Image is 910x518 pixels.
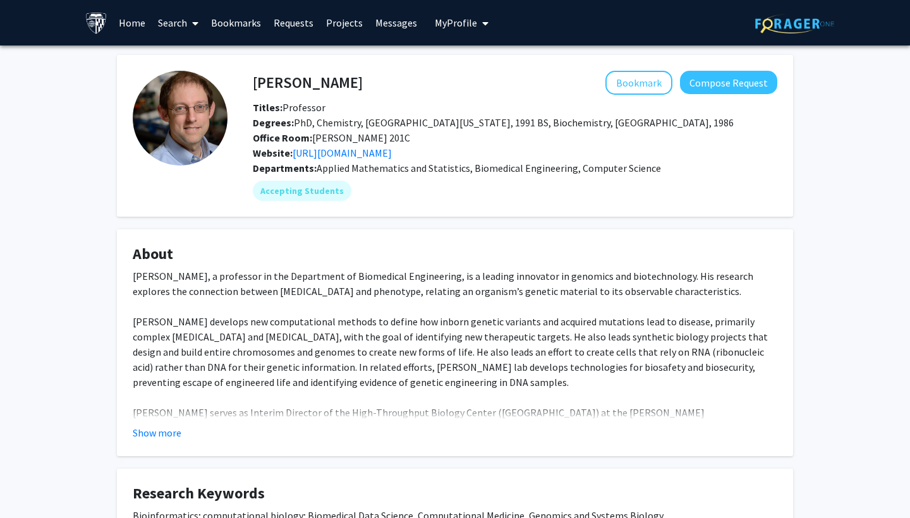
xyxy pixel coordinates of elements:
button: Compose Request to Joel Bader [680,71,777,94]
b: Website: [253,147,293,159]
img: Profile Picture [133,71,227,166]
b: Titles: [253,101,282,114]
a: Messages [369,1,423,45]
a: Projects [320,1,369,45]
h4: [PERSON_NAME] [253,71,363,94]
a: Opens in a new tab [293,147,392,159]
img: Johns Hopkins University Logo [85,12,107,34]
mat-chip: Accepting Students [253,181,351,201]
img: ForagerOne Logo [755,14,834,33]
h4: Research Keywords [133,485,777,503]
a: Home [112,1,152,45]
h4: About [133,245,777,263]
button: Add Joel Bader to Bookmarks [605,71,672,95]
b: Office Room: [253,131,312,144]
a: Search [152,1,205,45]
b: Degrees: [253,116,294,129]
b: Departments: [253,162,317,174]
span: PhD, Chemistry, [GEOGRAPHIC_DATA][US_STATE], 1991 BS, Biochemistry, [GEOGRAPHIC_DATA], 1986 [253,116,734,129]
a: Bookmarks [205,1,267,45]
iframe: Chat [9,461,54,509]
button: Show more [133,425,181,440]
span: My Profile [435,16,477,29]
span: Applied Mathematics and Statistics, Biomedical Engineering, Computer Science [317,162,661,174]
a: Requests [267,1,320,45]
span: Professor [253,101,325,114]
span: [PERSON_NAME] 201C [253,131,410,144]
